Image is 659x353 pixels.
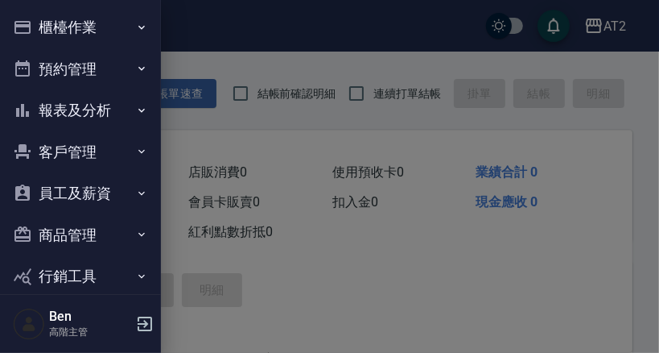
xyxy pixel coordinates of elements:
[6,89,154,131] button: 報表及分析
[13,308,45,340] img: Person
[6,6,154,48] button: 櫃檯作業
[6,255,154,297] button: 行銷工具
[49,325,131,339] p: 高階主管
[49,309,131,325] h5: Ben
[6,48,154,90] button: 預約管理
[6,131,154,173] button: 客戶管理
[6,172,154,214] button: 員工及薪資
[6,214,154,256] button: 商品管理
